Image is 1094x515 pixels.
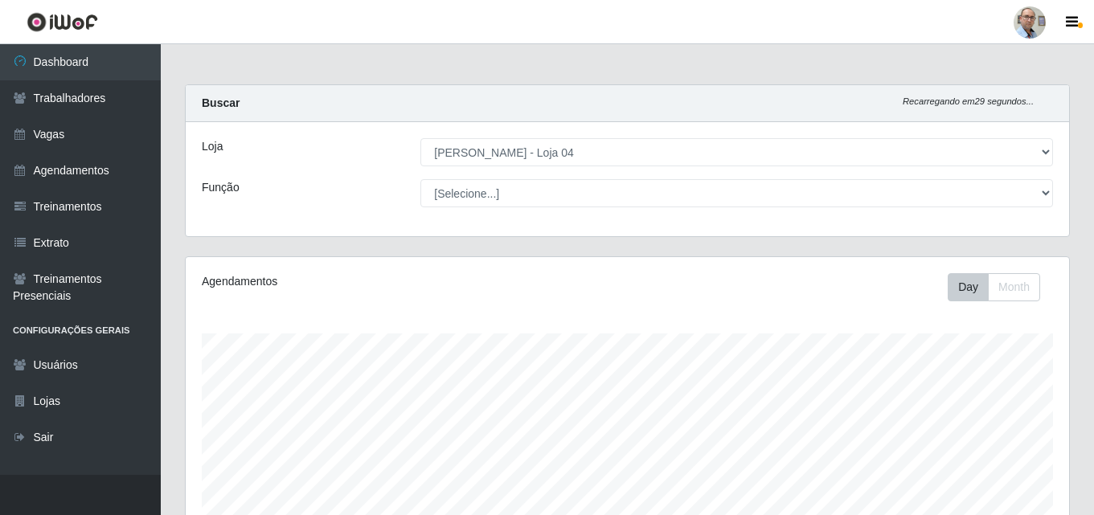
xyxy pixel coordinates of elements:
[202,179,240,196] label: Função
[948,273,989,301] button: Day
[948,273,1053,301] div: Toolbar with button groups
[202,273,543,290] div: Agendamentos
[988,273,1040,301] button: Month
[27,12,98,32] img: CoreUI Logo
[202,138,223,155] label: Loja
[948,273,1040,301] div: First group
[202,96,240,109] strong: Buscar
[903,96,1034,106] i: Recarregando em 29 segundos...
